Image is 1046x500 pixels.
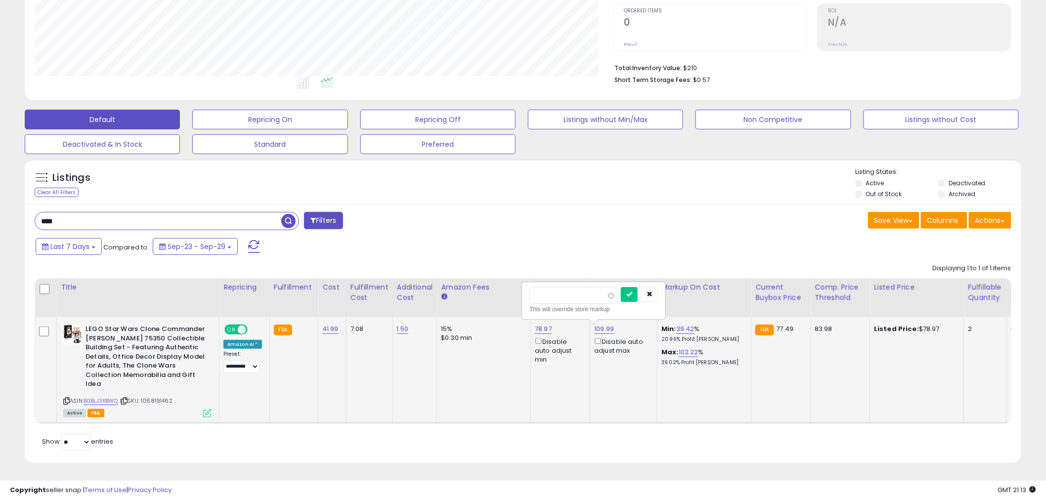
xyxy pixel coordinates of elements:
label: Active [866,179,884,187]
div: seller snap | | [10,486,172,495]
button: Standard [192,134,348,154]
label: Deactivated [949,179,986,187]
li: $210 [614,61,1004,73]
button: Repricing On [192,110,348,129]
div: Cost [322,282,342,292]
button: Save View [868,212,919,229]
a: Privacy Policy [128,485,172,495]
a: 78.97 [535,324,552,334]
span: 77.49 [777,324,794,333]
button: Default [25,110,180,129]
span: | SKU: 1068191462 [120,397,173,405]
button: Deactivated & In Stock [25,134,180,154]
a: 41.99 [322,324,339,334]
p: Listing States: [856,167,1021,177]
div: 2 [968,325,999,333]
a: 102.22 [679,347,698,357]
button: Preferred [360,134,516,154]
span: FBA [87,409,104,417]
div: 83.98 [815,325,862,333]
div: $0.30 min [441,333,523,342]
div: Repricing [223,282,265,292]
small: FBA [274,325,292,335]
span: OFF [246,326,262,334]
small: FBA [755,325,774,335]
button: Last 7 Days [36,238,102,255]
b: Max: [661,347,679,357]
span: $0.57 [693,75,710,84]
button: Actions [969,212,1011,229]
small: Prev: N/A [828,42,847,47]
div: Listed Price [874,282,959,292]
div: Amazon AI * [223,340,262,349]
span: Compared to: [103,243,149,252]
span: ROI [828,8,1011,14]
h2: 0 [624,17,807,30]
div: Comp. Price Threshold [815,282,866,303]
div: Disable auto adjust min [535,336,582,364]
div: 7.08 [350,325,385,333]
span: Ordered Items [624,8,807,14]
span: Columns [927,215,959,225]
a: B0BLJ3XBWQ [84,397,118,405]
div: Fulfillment Cost [350,282,389,303]
div: This will override store markup [529,304,658,314]
button: Sep-23 - Sep-29 [153,238,238,255]
p: 39.02% Profit [PERSON_NAME] [661,359,743,366]
h5: Listings [52,171,90,185]
b: Min: [661,324,676,333]
div: Additional Cost [397,282,433,303]
b: LEGO Star Wars Clone Commander [PERSON_NAME] 75350 Collectible Building Set - Featuring Authentic... [86,325,206,391]
div: Fulfillable Quantity [968,282,1002,303]
b: Total Inventory Value: [614,64,682,72]
b: Listed Price: [874,324,919,333]
div: Ship Price [1011,282,1031,303]
button: Listings without Cost [864,110,1019,129]
th: The percentage added to the cost of goods (COGS) that forms the calculator for Min & Max prices. [657,278,751,317]
div: 15% [441,325,523,333]
div: Displaying 1 to 1 of 1 items [933,264,1011,273]
div: Clear All Filters [35,188,79,197]
button: Columns [921,212,967,229]
span: Last 7 Days [50,242,89,251]
div: Preset: [223,351,262,373]
button: Listings without Min/Max [528,110,683,129]
div: $78.97 [874,325,956,333]
span: Sep-23 - Sep-29 [168,242,225,251]
div: Title [61,282,215,292]
h2: N/A [828,17,1011,30]
div: Fulfillment [274,282,314,292]
div: Markup on Cost [661,282,747,292]
img: 51KDbafpfmL._SL40_.jpg [63,325,83,344]
button: Non Competitive [696,110,851,129]
a: 39.42 [676,324,695,334]
div: % [661,348,743,366]
span: 2025-10-7 21:13 GMT [998,485,1036,495]
a: 109.99 [594,324,614,334]
label: Out of Stock [866,190,902,198]
small: Amazon Fees. [441,292,447,301]
div: Current Buybox Price [755,282,806,303]
span: Show: entries [42,437,113,446]
div: 0.00 [1011,325,1027,333]
p: 20.96% Profit [PERSON_NAME] [661,336,743,343]
div: Amazon Fees [441,282,526,292]
div: Disable auto adjust max [594,336,650,355]
span: ON [225,326,238,334]
b: Short Term Storage Fees: [614,76,692,84]
a: 1.50 [397,324,409,334]
label: Archived [949,190,975,198]
span: All listings currently available for purchase on Amazon [63,409,86,417]
button: Filters [304,212,343,229]
small: Prev: 0 [624,42,638,47]
div: % [661,325,743,343]
strong: Copyright [10,485,46,495]
a: Terms of Use [85,485,127,495]
button: Repricing Off [360,110,516,129]
div: ASIN: [63,325,212,417]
